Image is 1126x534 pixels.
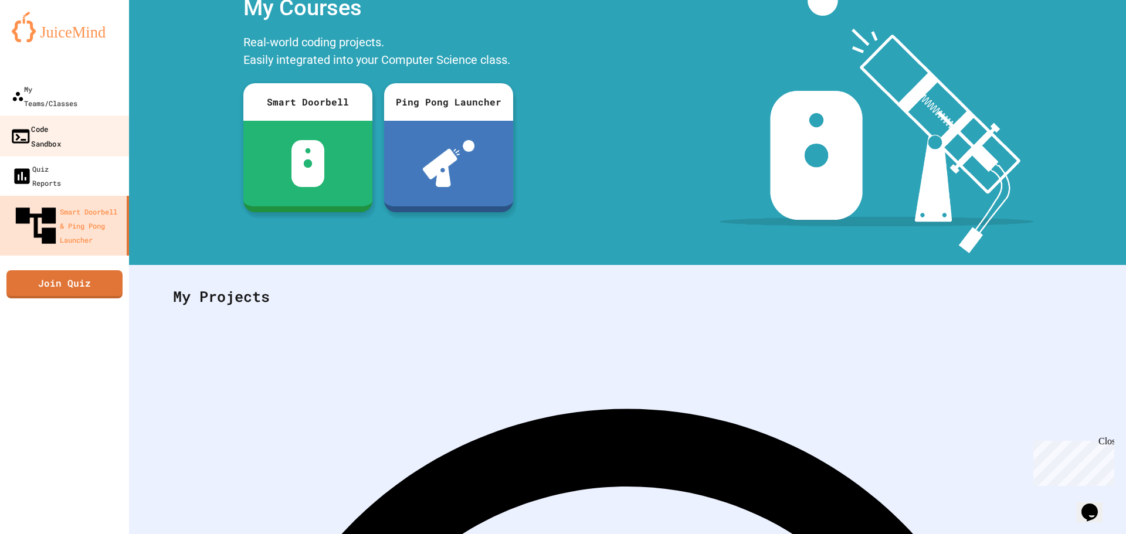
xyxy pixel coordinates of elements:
div: Real-world coding projects. Easily integrated into your Computer Science class. [238,30,519,74]
div: Ping Pong Launcher [384,83,513,121]
div: Chat with us now!Close [5,5,81,74]
div: Smart Doorbell [243,83,372,121]
div: Smart Doorbell & Ping Pong Launcher [12,202,122,250]
iframe: chat widget [1077,487,1114,522]
div: Quiz Reports [12,162,61,190]
div: My Projects [161,274,1094,319]
img: sdb-white.svg [291,140,325,187]
img: ppl-with-ball.png [423,140,475,187]
img: logo-orange.svg [12,12,117,42]
div: Code Sandbox [10,121,61,150]
iframe: chat widget [1029,436,1114,486]
a: Join Quiz [6,270,123,298]
div: My Teams/Classes [12,82,77,110]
